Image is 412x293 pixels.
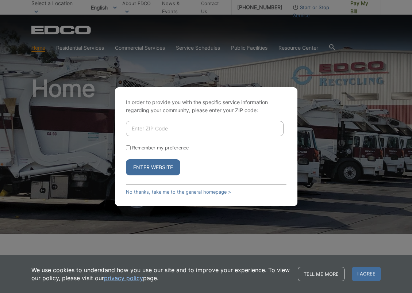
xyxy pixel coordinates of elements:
[126,98,286,114] p: In order to provide you with the specific service information regarding your community, please en...
[31,266,290,282] p: We use cookies to understand how you use our site and to improve your experience. To view our pol...
[126,121,284,136] input: Enter ZIP Code
[126,159,180,175] button: Enter Website
[126,189,231,195] a: No thanks, take me to the general homepage >
[352,267,381,281] span: I agree
[132,145,189,151] label: Remember my preference
[298,267,344,281] a: Tell me more
[104,274,143,282] a: privacy policy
